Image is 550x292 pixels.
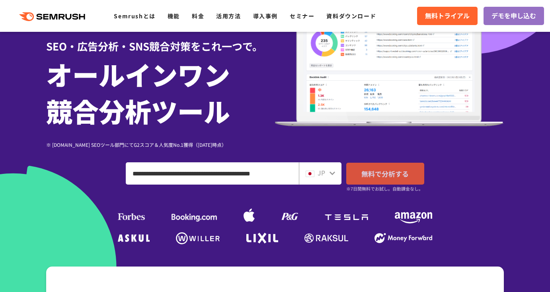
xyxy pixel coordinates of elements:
[346,163,424,185] a: 無料で分析する
[46,26,275,54] div: SEO・広告分析・SNS競合対策をこれ一つで。
[318,168,325,177] span: JP
[326,12,376,20] a: 資料ダウンロード
[417,7,478,25] a: 無料トライアル
[126,163,298,184] input: ドメイン、キーワードまたはURLを入力してください
[290,12,314,20] a: セミナー
[425,11,470,21] span: 無料トライアル
[361,169,409,179] span: 無料で分析する
[192,12,204,20] a: 料金
[114,12,155,20] a: Semrushとは
[168,12,180,20] a: 機能
[46,56,275,129] h1: オールインワン 競合分析ツール
[484,7,544,25] a: デモを申し込む
[346,185,423,193] small: ※7日間無料でお試し。自動課金なし。
[216,12,241,20] a: 活用方法
[491,11,536,21] span: デモを申し込む
[46,141,275,148] div: ※ [DOMAIN_NAME] SEOツール部門にてG2スコア＆人気度No.1獲得（[DATE]時点）
[253,12,278,20] a: 導入事例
